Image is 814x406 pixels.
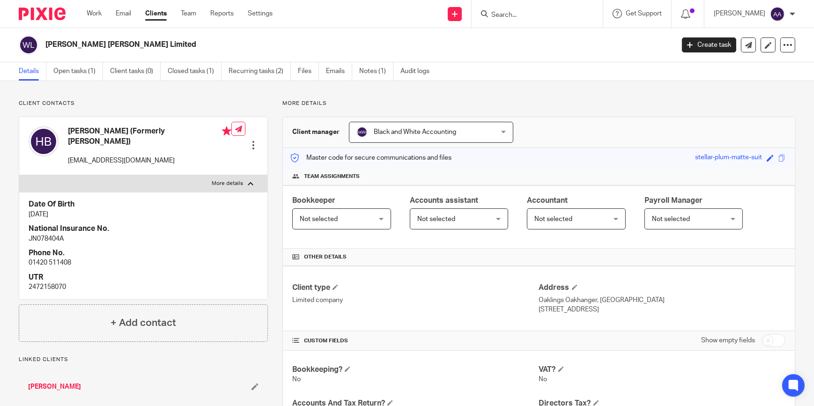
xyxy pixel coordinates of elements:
[29,234,258,244] p: JN078404A
[292,376,301,383] span: No
[29,282,258,292] p: 2472158070
[29,210,258,219] p: [DATE]
[490,11,575,20] input: Search
[116,9,131,18] a: Email
[539,376,548,383] span: No
[410,197,478,204] span: Accounts assistant
[210,9,234,18] a: Reports
[292,365,539,375] h4: Bookkeeping?
[534,216,572,222] span: Not selected
[19,100,268,107] p: Client contacts
[374,129,456,135] span: Black and White Accounting
[626,10,662,17] span: Get Support
[304,253,347,261] span: Other details
[695,153,762,163] div: stellar-plum-matte-suit
[326,62,352,81] a: Emails
[212,180,243,187] p: More details
[181,9,196,18] a: Team
[29,224,258,234] h4: National Insurance No.
[19,62,46,81] a: Details
[539,283,785,293] h4: Address
[400,62,437,81] a: Audit logs
[539,365,785,375] h4: VAT?
[292,337,539,345] h4: CUSTOM FIELDS
[45,40,543,50] h2: [PERSON_NAME] [PERSON_NAME] Limited
[229,62,291,81] a: Recurring tasks (2)
[714,9,765,18] p: [PERSON_NAME]
[539,295,785,305] p: Oaklings Oakhanger, [GEOGRAPHIC_DATA]
[417,216,455,222] span: Not selected
[19,356,268,363] p: Linked clients
[19,35,38,55] img: svg%3E
[110,62,161,81] a: Client tasks (0)
[770,7,785,22] img: svg%3E
[682,37,736,52] a: Create task
[292,283,539,293] h4: Client type
[539,305,785,314] p: [STREET_ADDRESS]
[644,197,703,204] span: Payroll Manager
[222,126,231,136] i: Primary
[248,9,273,18] a: Settings
[111,316,176,330] h4: + Add contact
[145,9,167,18] a: Clients
[701,336,755,345] label: Show empty fields
[292,127,340,137] h3: Client manager
[29,126,59,156] img: svg%3E
[29,248,258,258] h4: Phone No.
[290,153,451,162] p: Master code for secure communications and files
[29,273,258,282] h4: UTR
[304,173,360,180] span: Team assignments
[300,216,338,222] span: Not selected
[359,62,393,81] a: Notes (1)
[527,197,568,204] span: Accountant
[68,156,231,165] p: [EMAIL_ADDRESS][DOMAIN_NAME]
[68,126,231,147] h4: [PERSON_NAME] (Formerly [PERSON_NAME])
[19,7,66,20] img: Pixie
[652,216,690,222] span: Not selected
[292,197,335,204] span: Bookkeeper
[87,9,102,18] a: Work
[28,382,81,391] a: [PERSON_NAME]
[29,199,258,209] h4: Date Of Birth
[356,126,368,138] img: svg%3E
[53,62,103,81] a: Open tasks (1)
[168,62,222,81] a: Closed tasks (1)
[292,295,539,305] p: Limited company
[29,258,258,267] p: 01420 511408
[282,100,795,107] p: More details
[298,62,319,81] a: Files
